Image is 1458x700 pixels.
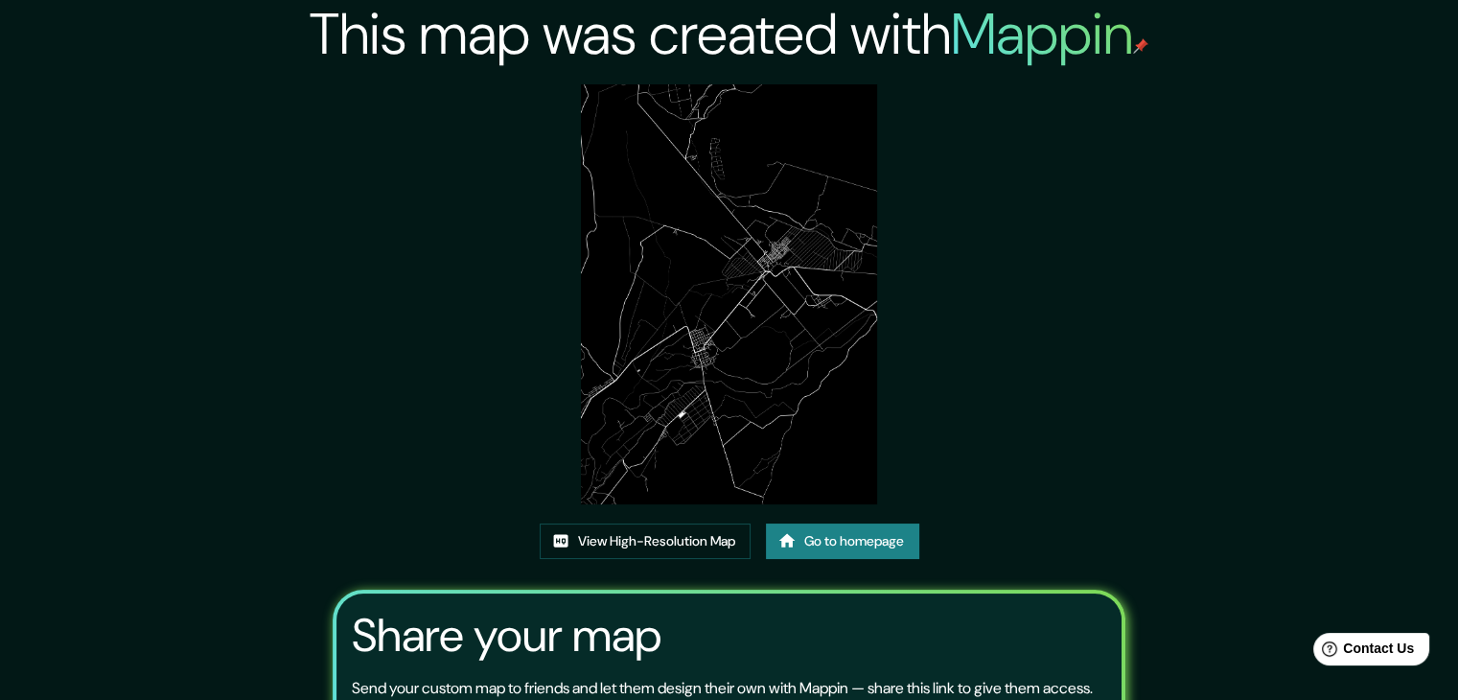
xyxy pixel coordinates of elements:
[1133,38,1148,54] img: mappin-pin
[352,677,1093,700] p: Send your custom map to friends and let them design their own with Mappin — share this link to gi...
[581,84,878,504] img: created-map
[352,609,661,663] h3: Share your map
[766,524,919,559] a: Go to homepage
[540,524,751,559] a: View High-Resolution Map
[1287,625,1437,679] iframe: Help widget launcher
